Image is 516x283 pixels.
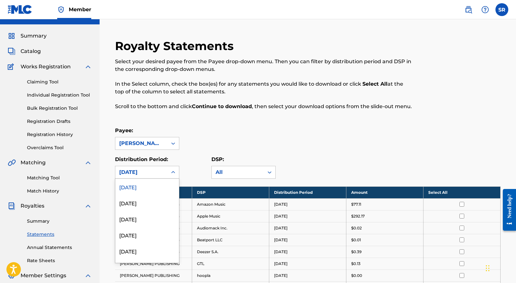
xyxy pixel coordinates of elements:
td: [DATE] [269,210,346,222]
strong: Continue to download [192,103,252,109]
td: [DATE] [269,246,346,258]
td: [DATE] [269,258,346,270]
td: [DATE] [269,270,346,281]
img: Summary [8,32,15,40]
td: Apple Music [192,210,269,222]
td: Beatport LLC [192,234,269,246]
td: [DATE] [269,198,346,210]
div: [DATE] [119,168,164,176]
td: [PERSON_NAME] PUBLISHING [115,270,192,281]
th: DSP [192,186,269,198]
p: Select your desired payee from the Payee drop-down menu. Then you can filter by distribution peri... [115,58,412,73]
p: $0.00 [351,273,362,279]
span: Matching [21,159,46,167]
p: Scroll to the bottom and click , then select your download options from the slide-out menu. [115,103,412,110]
a: Public Search [462,3,475,16]
span: Catalog [21,47,41,55]
span: Summary [21,32,47,40]
iframe: Resource Center [498,182,516,237]
td: [DATE] [269,222,346,234]
img: expand [84,159,92,167]
p: $0.39 [351,249,361,255]
p: $0.01 [351,237,361,243]
img: expand [84,272,92,279]
th: Distribution Period [269,186,346,198]
p: In the Select column, check the box(es) for any statements you would like to download or click at... [115,80,412,96]
a: SummarySummary [8,32,47,40]
label: DSP: [211,156,224,162]
th: Amount [346,186,423,198]
div: [PERSON_NAME] PUBLISHING [119,140,164,147]
span: Member [69,6,91,13]
td: hoopla [192,270,269,281]
div: All [216,168,260,176]
div: [DATE] [115,243,179,259]
td: Deezer S.A. [192,246,269,258]
div: [DATE] [115,195,179,211]
img: Member Settings [8,272,15,279]
a: Claiming Tool [27,79,92,85]
img: help [481,6,489,13]
img: Catalog [8,47,15,55]
img: Royalties [8,202,15,210]
div: Drag [486,259,490,278]
a: Registration History [27,131,92,138]
a: CatalogCatalog [8,47,41,55]
label: Payee: [115,127,133,133]
td: [DATE] [269,234,346,246]
a: Matching Tool [27,175,92,181]
a: Bulk Registration Tool [27,105,92,112]
span: Member Settings [21,272,66,279]
a: Summary [27,218,92,225]
a: Individual Registration Tool [27,92,92,99]
p: $77.11 [351,202,361,207]
a: Rate Sheets [27,257,92,264]
td: [PERSON_NAME] PUBLISHING [115,258,192,270]
img: MLC Logo [8,5,32,14]
img: expand [84,202,92,210]
label: Distribution Period: [115,156,168,162]
a: Match History [27,188,92,194]
img: Matching [8,159,16,167]
span: Works Registration [21,63,71,71]
a: Registration Drafts [27,118,92,125]
td: Audiomack Inc. [192,222,269,234]
a: Statements [27,231,92,238]
a: Overclaims Tool [27,144,92,151]
p: $0.02 [351,225,362,231]
div: [DATE] [115,259,179,275]
td: Amazon Music [192,198,269,210]
img: expand [84,63,92,71]
p: $0.13 [351,261,360,267]
td: GTL [192,258,269,270]
p: $292.17 [351,213,365,219]
iframe: Chat Widget [484,252,516,283]
strong: Select All [362,81,387,87]
div: [DATE] [115,179,179,195]
img: Works Registration [8,63,16,71]
h2: Royalty Statements [115,39,237,53]
div: User Menu [495,3,508,16]
img: search [465,6,472,13]
th: Select All [423,186,501,198]
div: [DATE] [115,227,179,243]
a: Annual Statements [27,244,92,251]
div: [DATE] [115,211,179,227]
span: Royalties [21,202,44,210]
img: Top Rightsholder [57,6,65,13]
div: Help [479,3,492,16]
